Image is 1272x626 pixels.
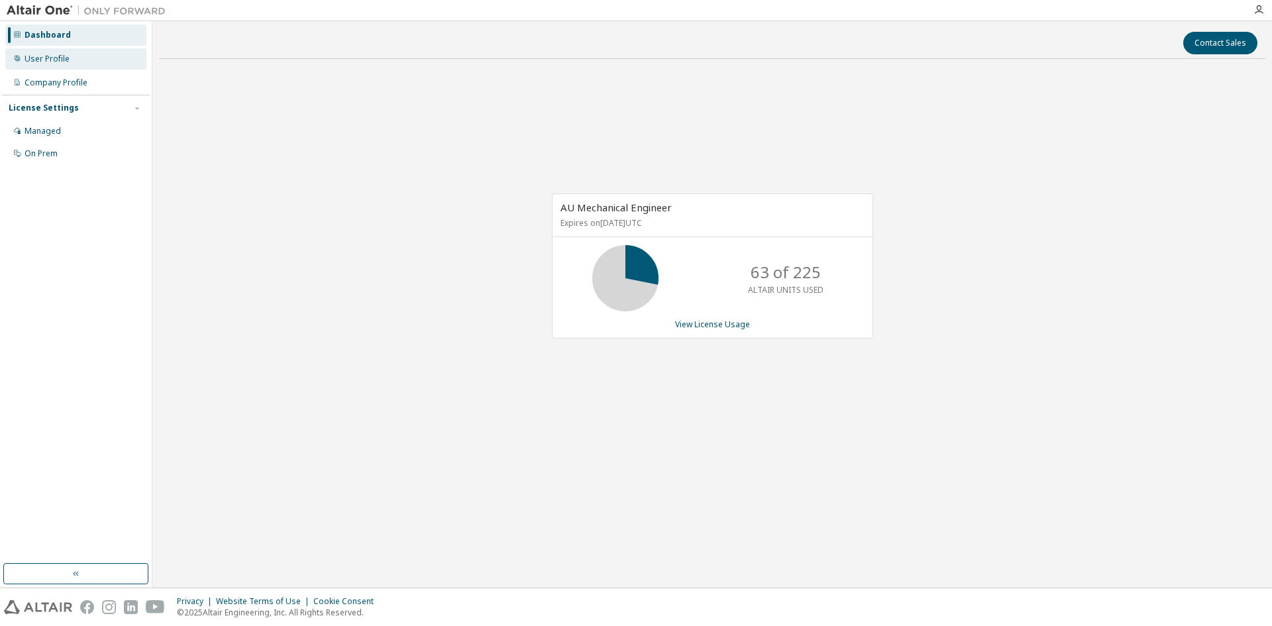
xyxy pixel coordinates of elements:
img: facebook.svg [80,600,94,614]
p: ALTAIR UNITS USED [748,284,823,295]
img: altair_logo.svg [4,600,72,614]
img: instagram.svg [102,600,116,614]
button: Contact Sales [1183,32,1257,54]
img: youtube.svg [146,600,165,614]
img: Altair One [7,4,172,17]
a: View License Usage [675,319,750,330]
div: Website Terms of Use [216,596,313,607]
div: Managed [25,126,61,136]
div: Cookie Consent [313,596,382,607]
div: License Settings [9,103,79,113]
div: Privacy [177,596,216,607]
span: AU Mechanical Engineer [560,201,672,214]
p: 63 of 225 [751,261,821,284]
div: User Profile [25,54,70,64]
img: linkedin.svg [124,600,138,614]
div: Company Profile [25,78,87,88]
p: © 2025 Altair Engineering, Inc. All Rights Reserved. [177,607,382,618]
div: Dashboard [25,30,71,40]
div: On Prem [25,148,58,159]
p: Expires on [DATE] UTC [560,217,861,229]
